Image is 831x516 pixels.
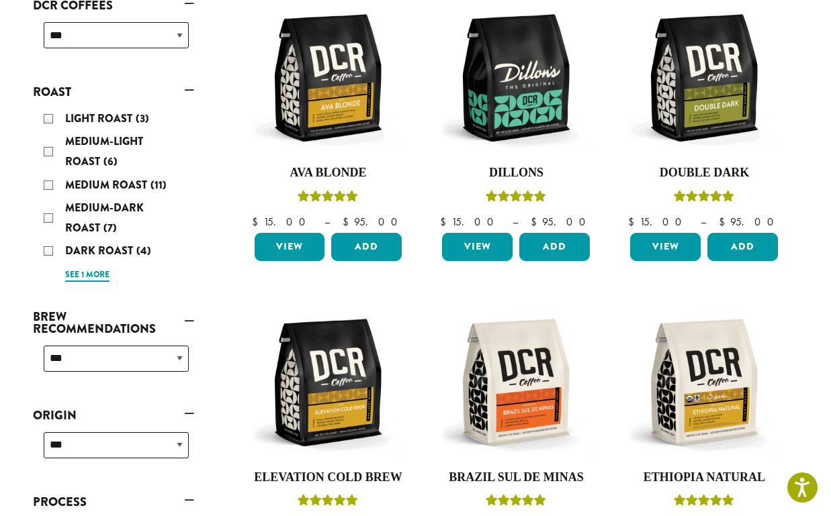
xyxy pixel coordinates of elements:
[439,1,593,227] a: DillonsRated 5.00 out of 5
[33,340,194,388] div: Brew Recommendations
[252,215,312,229] bdi: 15.00
[251,1,406,227] a: Ava BlondeRated 5.00 out of 5
[331,233,402,261] button: Add
[343,215,354,229] span: $
[719,215,730,229] span: $
[628,215,688,229] bdi: 15.00
[531,215,542,229] span: $
[298,493,358,513] div: Rated 5.00 out of 5
[65,111,136,126] span: Light Roast
[251,166,406,180] h4: Ava Blonde
[33,491,194,513] a: Process
[701,215,706,229] span: –
[65,134,143,169] span: Medium-Light Roast
[519,233,590,261] button: Add
[627,305,781,460] img: DCR-12oz-FTO-Ethiopia-Natural-Stock-scaled.png
[136,243,151,258] span: (4)
[439,1,593,155] img: DCR-12oz-Dillons-Stock-scaled.png
[65,243,136,258] span: Dark Roast
[343,215,404,229] bdi: 95.00
[627,166,781,180] h4: Double Dark
[251,470,406,485] h4: Elevation Cold Brew
[630,233,701,261] a: View
[252,215,263,229] span: $
[627,1,781,227] a: Double DarkRated 4.50 out of 5
[674,189,734,209] div: Rated 4.50 out of 5
[255,233,325,261] a: View
[439,470,593,485] h4: Brazil Sul De Minas
[627,470,781,485] h4: Ethiopia Natural
[439,166,593,180] h4: Dillons
[674,493,734,513] div: Rated 5.00 out of 5
[65,268,110,282] a: See 1 more
[150,177,167,193] span: (11)
[298,189,358,209] div: Rated 5.00 out of 5
[513,215,518,229] span: –
[103,220,117,236] span: (7)
[33,103,194,289] div: Roast
[486,189,546,209] div: Rated 5.00 out of 5
[324,215,330,229] span: –
[251,305,405,460] img: DCR-12oz-Elevation-Cold-Brew-Stock-scaled.png
[628,215,640,229] span: $
[707,233,778,261] button: Add
[33,17,194,64] div: DCR Coffees
[33,81,194,103] a: Roast
[442,233,513,261] a: View
[33,305,194,340] a: Brew Recommendations
[33,404,194,427] a: Origin
[531,215,592,229] bdi: 95.00
[103,154,118,169] span: (6)
[65,177,150,193] span: Medium Roast
[486,493,546,513] div: Rated 5.00 out of 5
[440,215,500,229] bdi: 15.00
[251,1,405,155] img: DCR-12oz-Ava-Blonde-Stock-scaled.png
[439,305,593,460] img: DCR-12oz-Brazil-Sul-De-Minas-Stock-scaled.png
[719,215,780,229] bdi: 95.00
[627,1,781,155] img: DCR-12oz-Double-Dark-Stock-scaled.png
[65,200,144,236] span: Medium-Dark Roast
[440,215,451,229] span: $
[136,111,149,126] span: (3)
[33,427,194,474] div: Origin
